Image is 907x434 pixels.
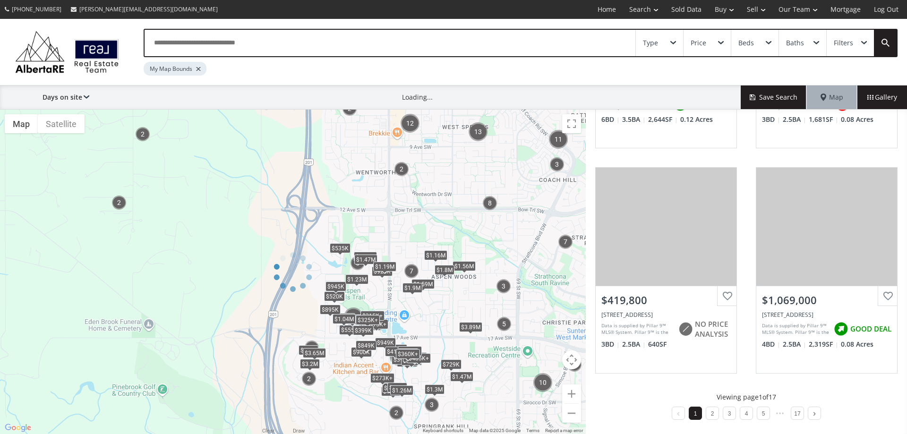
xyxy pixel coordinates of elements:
span: 640 SF [648,340,667,349]
div: Data is supplied by Pillar 9™ MLS® System. Pillar 9™ is the owner of the copyright in its MLS® Sy... [601,322,674,336]
span: 2.5 BA [783,340,806,349]
a: 1 [694,410,697,417]
span: Gallery [867,93,897,102]
div: Data is supplied by Pillar 9™ MLS® System. Pillar 9™ is the owner of the copyright in its MLS® Sy... [762,322,829,336]
a: 5 [762,410,765,417]
a: 3 [728,410,731,417]
span: Map [821,93,843,102]
div: $1,069,000 [762,293,891,307]
span: 2,644 SF [648,115,678,124]
div: Days on site [38,85,89,109]
span: 2.5 BA [622,340,646,349]
div: $419,800 [601,293,731,307]
div: Gallery [857,85,907,109]
span: 4 BD [762,340,780,349]
div: 29 Springborough Boulevard SW #7, Calgary, AB T3H 5V7 [601,311,731,319]
a: $419,800[STREET_ADDRESS]Data is supplied by Pillar 9™ MLS® System. Pillar 9™ is the owner of the ... [586,158,746,383]
div: Baths [786,40,804,46]
div: Filters [834,40,853,46]
a: 17 [794,410,800,417]
span: 3 BD [601,340,620,349]
span: 3 BD [762,115,780,124]
span: 1,681 SF [809,115,839,124]
a: $1,069,000[STREET_ADDRESS]Data is supplied by Pillar 9™ MLS® System. Pillar 9™ is the owner of th... [746,158,907,383]
span: [PHONE_NUMBER] [12,5,61,13]
div: My Map Bounds [144,62,206,76]
div: Map [807,85,857,109]
img: Logo [10,28,124,76]
a: [PERSON_NAME][EMAIL_ADDRESS][DOMAIN_NAME] [66,0,222,18]
span: NO PRICE ANALYSIS [695,319,731,340]
span: 3.5 BA [622,115,646,124]
span: 6 BD [601,115,620,124]
div: Type [643,40,658,46]
img: rating icon [831,320,850,339]
p: Viewing page 1 of 17 [717,392,776,402]
span: 0.08 Acres [841,115,873,124]
span: GOOD DEAL [850,324,891,334]
div: Loading... [402,93,433,102]
a: 2 [711,410,714,417]
button: Save Search [741,85,807,109]
a: 4 [745,410,748,417]
span: 0.12 Acres [680,115,713,124]
img: rating icon [676,320,695,339]
span: 2,319 SF [809,340,839,349]
div: 266 West Grove Lane SW, Calgary, AB T3H 6K7 [762,311,891,319]
span: 0.08 Acres [841,340,873,349]
div: Price [691,40,706,46]
span: 2.5 BA [783,115,806,124]
span: [PERSON_NAME][EMAIL_ADDRESS][DOMAIN_NAME] [79,5,218,13]
div: Beds [738,40,754,46]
